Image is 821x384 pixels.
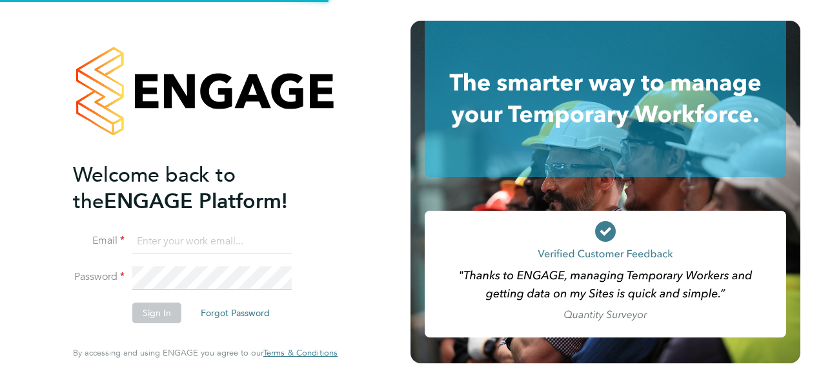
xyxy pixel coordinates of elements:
a: Terms & Conditions [263,348,338,358]
button: Sign In [132,303,181,323]
input: Enter your work email... [132,230,292,253]
h2: ENGAGE Platform! [73,162,325,215]
span: By accessing and using ENGAGE you agree to our [73,347,338,358]
span: Welcome back to the [73,162,236,214]
label: Password [73,270,125,284]
button: Forgot Password [190,303,280,323]
label: Email [73,234,125,248]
